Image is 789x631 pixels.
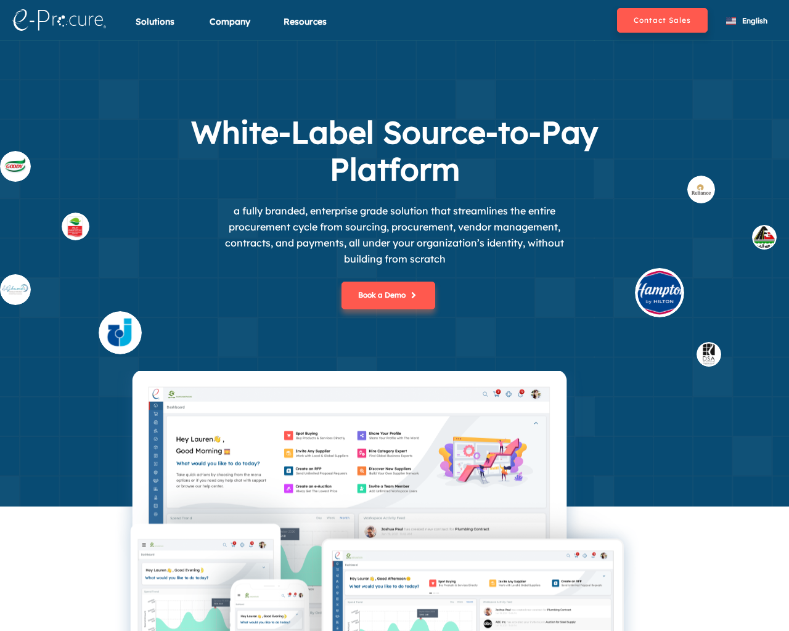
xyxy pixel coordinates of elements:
p: a fully branded, enterprise grade solution that streamlines the entire procurement cycle from sou... [210,203,579,267]
img: logo [12,9,106,31]
span: English [742,16,767,25]
img: supplier_othaim.svg [62,203,89,231]
div: Company [210,15,250,43]
img: buyer_hilt.svg [635,261,684,311]
img: buyer_rel.svg [687,168,715,196]
img: buyer_dsa.svg [697,335,721,360]
button: Contact Sales [617,8,708,33]
div: Resources [284,15,327,43]
img: supplier_4.svg [99,303,142,346]
div: Solutions [136,15,174,43]
button: Book a Demo [341,282,435,309]
h1: White-Label Source-to-Pay Platform [148,114,641,188]
img: buyer_1.svg [752,217,777,242]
